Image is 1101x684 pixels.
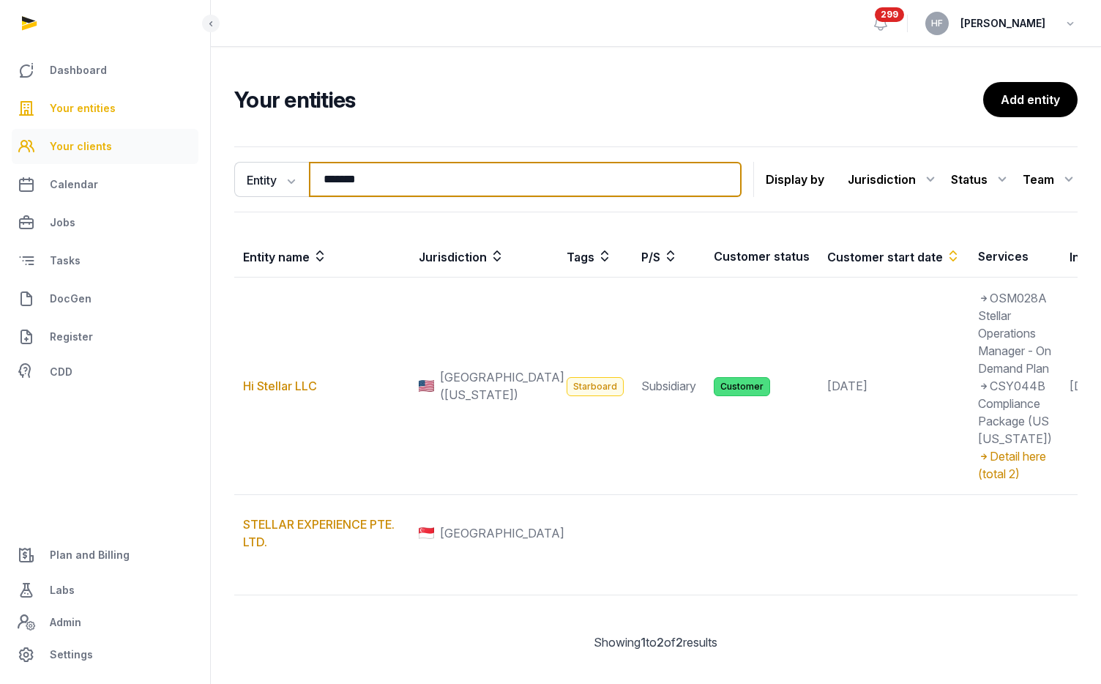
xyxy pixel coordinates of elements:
a: Register [12,319,198,354]
span: Tasks [50,252,81,269]
span: Your clients [50,138,112,155]
span: Jobs [50,214,75,231]
div: Jurisdiction [848,168,939,191]
span: 1 [641,635,646,650]
a: Your clients [12,129,198,164]
span: 2 [657,635,664,650]
a: Labs [12,573,198,608]
a: Plan and Billing [12,538,198,573]
th: Jurisdiction [410,236,558,278]
span: Register [50,328,93,346]
a: Your entities [12,91,198,126]
span: [GEOGRAPHIC_DATA] [440,524,564,542]
div: Showing to of results [234,633,1078,651]
a: Jobs [12,205,198,240]
span: 2 [676,635,683,650]
a: Settings [12,637,198,672]
h2: Your entities [234,86,983,113]
span: Calendar [50,176,98,193]
span: [GEOGRAPHIC_DATA] ([US_STATE]) [440,368,564,404]
span: HF [931,19,943,28]
a: Dashboard [12,53,198,88]
span: CDD [50,363,72,381]
a: STELLAR EXPERIENCE PTE. LTD. [243,517,395,549]
span: Settings [50,646,93,663]
button: Entity [234,162,309,197]
span: DocGen [50,290,92,308]
th: P/S [632,236,705,278]
td: Subsidiary [632,278,705,495]
span: Admin [50,614,81,631]
a: Add entity [983,82,1078,117]
p: Display by [766,168,824,191]
a: Tasks [12,243,198,278]
button: HF [925,12,949,35]
a: Admin [12,608,198,637]
a: CDD [12,357,198,387]
span: 299 [875,7,904,22]
a: DocGen [12,281,198,316]
a: Calendar [12,167,198,202]
div: Status [951,168,1011,191]
span: Dashboard [50,62,107,79]
span: [PERSON_NAME] [960,15,1045,32]
span: Your entities [50,100,116,117]
td: [DATE] [818,278,969,495]
span: Labs [50,581,75,599]
div: Team [1023,168,1078,191]
th: Entity name [234,236,410,278]
span: Plan and Billing [50,546,130,564]
th: Tags [558,236,632,278]
th: Customer status [705,236,818,278]
a: Hi Stellar LLC [243,379,317,393]
span: CSY044B Compliance Package (US [US_STATE]) [978,379,1052,446]
th: Customer start date [818,236,969,278]
span: OSM028A Stellar Operations Manager - On Demand Plan [978,291,1051,376]
div: Detail here (total 2) [978,447,1052,483]
span: Customer [714,377,770,396]
span: Starboard [567,377,624,396]
th: Services [969,236,1061,278]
